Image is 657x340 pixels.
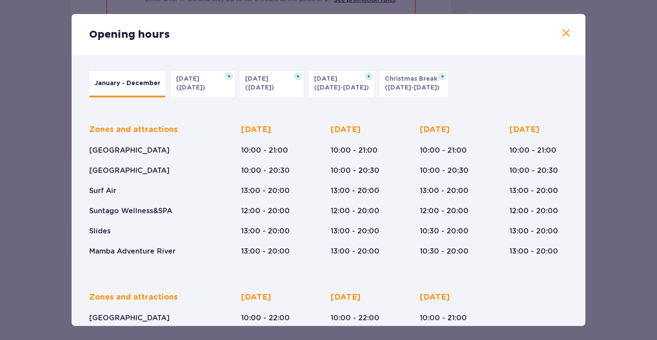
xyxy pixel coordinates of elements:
p: 10:00 - 20:30 [509,166,558,175]
p: [DATE] [241,125,271,135]
button: [DATE]([DATE]-[DATE]) [309,71,374,97]
button: [DATE]([DATE]) [171,71,235,97]
p: 13:00 - 20:00 [241,247,290,256]
p: 10:00 - 20:30 [241,166,290,175]
p: Slides [89,226,111,236]
p: Surf Air [89,186,116,196]
p: 10:00 - 21:00 [241,146,288,155]
p: 13:00 - 20:00 [509,226,558,236]
p: 13:00 - 20:00 [331,226,379,236]
p: Christmas Break [385,75,443,83]
p: [DATE] [420,125,450,135]
p: Zones and attractions [89,125,178,135]
p: 10:00 - 20:30 [331,166,379,175]
button: [DATE]([DATE]) [240,71,303,97]
button: January - December [89,71,166,97]
p: 12:00 - 20:00 [241,206,290,216]
p: 10:00 - 22:00 [241,313,290,323]
p: Opening hours [89,28,170,41]
p: [DATE] [509,125,539,135]
p: [DATE] [245,75,274,83]
p: 13:00 - 20:00 [241,186,290,196]
p: 10:00 - 22:00 [331,313,379,323]
p: Zones and attractions [89,292,178,303]
p: 10:00 - 21:00 [420,313,467,323]
p: 13:00 - 20:00 [420,186,469,196]
p: [DATE] [331,292,361,303]
p: January - December [94,79,160,88]
p: ([DATE]) [245,83,274,92]
p: [DATE] [331,125,361,135]
p: 13:00 - 20:00 [331,247,379,256]
p: 13:00 - 20:00 [509,186,558,196]
p: 10:00 - 21:00 [331,146,378,155]
p: 12:00 - 20:00 [420,206,469,216]
p: 10:00 - 21:00 [509,146,556,155]
p: [GEOGRAPHIC_DATA] [89,166,170,175]
p: [GEOGRAPHIC_DATA] [89,146,170,155]
p: 12:00 - 20:00 [331,206,379,216]
p: 13:00 - 20:00 [509,247,558,256]
p: 10:00 - 21:00 [420,146,467,155]
p: 10:00 - 20:30 [420,166,469,175]
p: 13:00 - 20:00 [241,226,290,236]
p: Suntago Wellness&SPA [89,206,172,216]
p: Mamba Adventure River [89,247,176,256]
p: [GEOGRAPHIC_DATA] [89,313,170,323]
p: ([DATE]) [176,83,205,92]
p: ([DATE]-[DATE]) [314,83,369,92]
p: [DATE] [420,292,450,303]
p: [DATE] [241,292,271,303]
p: [DATE] [176,75,205,83]
p: [DATE] [314,75,343,83]
p: 13:00 - 20:00 [331,186,379,196]
p: 10:30 - 20:00 [420,247,469,256]
p: ([DATE]-[DATE]) [385,83,440,92]
p: 12:00 - 20:00 [509,206,558,216]
p: 10:30 - 20:00 [420,226,469,236]
button: Christmas Break([DATE]-[DATE]) [379,71,448,97]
